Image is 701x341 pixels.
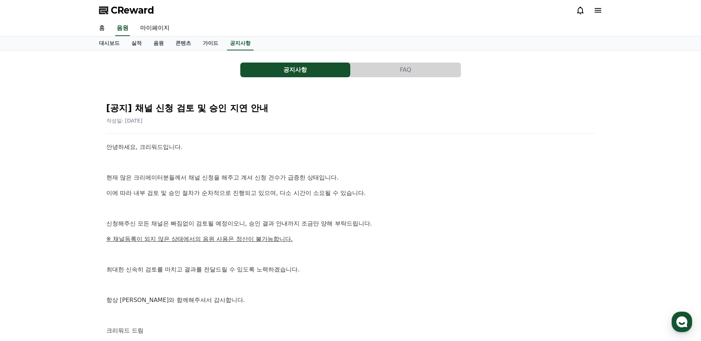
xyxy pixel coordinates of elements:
[106,219,595,228] p: 신청해주신 모든 채널은 빠짐없이 검토될 예정이오니, 승인 결과 안내까지 조금만 양해 부탁드립니다.
[106,295,595,305] p: 항상 [PERSON_NAME]와 함께해주셔서 감사합니다.
[170,36,197,50] a: 콘텐츠
[93,36,125,50] a: 대시보드
[106,235,293,242] u: ※ 채널등록이 되지 않은 상태에서의 음원 사용은 정산이 불가능합니다.
[49,233,95,252] a: 대화
[134,21,176,36] a: 마이페이지
[227,36,254,50] a: 공지사항
[240,63,350,77] button: 공지사항
[115,21,130,36] a: 음원
[67,245,76,251] span: 대화
[93,21,111,36] a: 홈
[106,118,143,124] span: 작성일: [DATE]
[95,233,141,252] a: 설정
[106,265,595,274] p: 최대한 신속히 검토를 마치고 결과를 전달드릴 수 있도록 노력하겠습니다.
[106,142,595,152] p: 안녕하세요, 크리워드입니다.
[351,63,461,77] button: FAQ
[106,326,595,335] p: 크리워드 드림
[148,36,170,50] a: 음원
[125,36,148,50] a: 실적
[106,173,595,182] p: 현재 많은 크리에이터분들께서 채널 신청을 해주고 계셔 신청 건수가 급증한 상태입니다.
[2,233,49,252] a: 홈
[23,244,28,250] span: 홈
[111,4,154,16] span: CReward
[106,188,595,198] p: 이에 따라 내부 검토 및 승인 절차가 순차적으로 진행되고 있으며, 다소 시간이 소요될 수 있습니다.
[99,4,154,16] a: CReward
[114,244,123,250] span: 설정
[106,102,595,114] h2: [공지] 채널 신청 검토 및 승인 지연 안내
[197,36,224,50] a: 가이드
[240,63,351,77] a: 공지사항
